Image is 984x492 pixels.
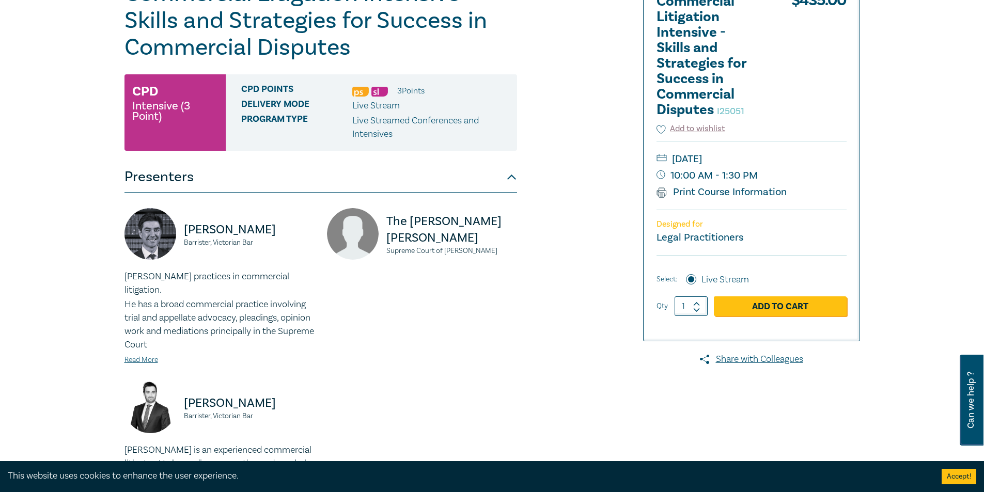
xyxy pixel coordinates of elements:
[657,219,847,229] p: Designed for
[643,353,860,366] a: Share with Colleagues
[657,151,847,167] small: [DATE]
[657,231,743,244] small: Legal Practitioners
[371,87,388,97] img: Substantive Law
[657,167,847,184] small: 10:00 AM - 1:30 PM
[124,355,158,364] a: Read More
[124,208,176,260] img: https://s3.ap-southeast-2.amazonaws.com/leo-cussen-store-production-content/Contacts/Jonathan%20W...
[657,274,677,285] span: Select:
[942,469,976,484] button: Accept cookies
[717,105,744,117] small: I25051
[966,361,976,439] span: Can we help ?
[132,101,218,121] small: Intensive (3 Point)
[241,84,352,98] span: CPD Points
[657,185,787,199] a: Print Course Information
[352,100,400,112] span: Live Stream
[124,270,315,297] p: [PERSON_NAME] practices in commercial litigation.
[657,300,668,312] label: Qty
[132,82,158,101] h3: CPD
[184,412,315,420] small: Barrister, Victorian Bar
[352,87,369,97] img: Professional Skills
[241,114,352,141] span: Program type
[714,296,847,316] a: Add to Cart
[8,469,926,483] div: This website uses cookies to enhance the user experience.
[701,273,749,287] label: Live Stream
[352,114,509,141] p: Live Streamed Conferences and Intensives
[675,296,708,316] input: 1
[184,395,315,411] p: [PERSON_NAME]
[124,382,176,433] img: https://s3.ap-southeast-2.amazonaws.com/leo-cussen-store-production-content/Contacts/Adam%20John%...
[386,213,517,246] p: The [PERSON_NAME] [PERSON_NAME]
[327,208,379,260] img: A8UdDugLQf5CAAAAJXRFWHRkYXRlOmNyZWF0ZQAyMDIxLTA5LTMwVDA5OjEwOjA0KzAwOjAwJDk1UAAAACV0RVh0ZGF0ZTptb...
[124,162,517,193] button: Presenters
[241,99,352,113] span: Delivery Mode
[386,247,517,255] small: Supreme Court of [PERSON_NAME]
[397,84,425,98] li: 3 Point s
[124,298,315,352] p: He has a broad commercial practice involving trial and appellate advocacy, pleadings, opinion wor...
[184,239,315,246] small: Barrister, Victorian Bar
[184,221,315,238] p: [PERSON_NAME]
[657,123,725,135] button: Add to wishlist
